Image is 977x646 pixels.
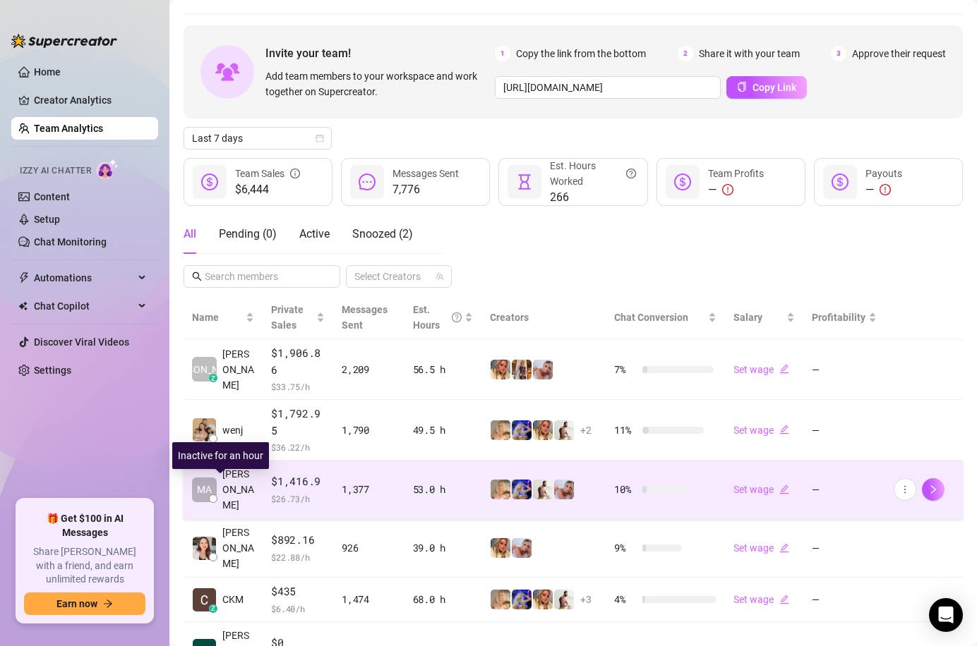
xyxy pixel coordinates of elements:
[614,482,637,497] span: 10 %
[18,301,28,311] img: Chat Copilot
[803,400,885,461] td: —
[481,296,606,339] th: Creators
[413,362,473,377] div: 56.5 h
[699,46,800,61] span: Share it with your team
[413,422,473,438] div: 49.5 h
[392,168,459,179] span: Messages Sent
[271,583,325,600] span: $435
[271,602,325,616] span: $ 6.40 /h
[192,272,202,281] span: search
[436,272,444,281] span: team
[674,173,691,190] span: dollar-circle
[512,360,532,379] img: Mellanie
[271,345,325,378] span: $1,906.86
[413,592,473,607] div: 68.0 h
[733,542,789,554] a: Set wageedit
[722,184,733,195] span: exclamation-circle
[342,362,396,377] div: 2,209
[192,128,323,149] span: Last 7 days
[733,364,789,375] a: Set wageedit
[495,46,510,61] span: 1
[779,364,789,374] span: edit
[209,374,217,382] div: z
[733,484,789,495] a: Set wageedit
[235,166,300,181] div: Team Sales
[184,296,263,339] th: Name
[779,425,789,434] span: edit
[34,267,134,289] span: Automations
[24,545,145,587] span: Share [PERSON_NAME] with a friend, and earn unlimited rewards
[342,422,396,438] div: 1,790
[209,604,217,613] div: z
[342,592,396,607] div: 1,474
[34,214,60,225] a: Setup
[103,599,113,609] span: arrow-right
[271,473,325,490] span: $1,416.9
[512,480,532,499] img: Courtney
[880,184,891,195] span: exclamation-circle
[929,598,963,632] div: Open Intercom Messenger
[533,590,553,609] img: Rachael
[265,44,495,62] span: Invite your team!
[413,482,473,497] div: 53.0 h
[359,173,376,190] span: message
[34,89,147,111] a: Creator Analytics
[192,310,243,325] span: Name
[193,537,216,560] img: Kaye Castillano
[342,304,388,331] span: Messages Sent
[928,484,938,494] span: right
[222,525,254,571] span: [PERSON_NAME]
[865,181,902,198] div: —
[614,540,637,556] span: 9 %
[352,227,413,240] span: Snoozed ( 2 )
[201,173,218,190] span: dollar-circle
[580,422,592,438] span: + 2
[614,362,637,377] span: 7 %
[708,181,764,198] div: —
[222,346,254,393] span: [PERSON_NAME]
[452,302,462,333] span: question-circle
[491,360,510,379] img: Rachael
[533,420,553,440] img: Rachael
[831,46,846,61] span: 3
[24,592,145,615] button: Earn nowarrow-right
[34,365,71,376] a: Settings
[20,164,91,178] span: Izzy AI Chatter
[512,420,532,440] img: Courtney
[271,304,304,331] span: Private Sales
[193,418,216,441] img: wenj
[197,482,212,497] span: MA
[779,543,789,553] span: edit
[342,540,396,556] div: 926
[56,598,97,609] span: Earn now
[491,590,510,609] img: Karen
[97,159,119,179] img: AI Chatter
[626,158,636,189] span: question-circle
[413,540,473,556] div: 39.0 h
[271,440,325,454] span: $ 36.22 /h
[222,592,244,607] span: CKM
[222,422,243,438] span: wenj
[533,360,553,379] img: Kelsey
[554,420,574,440] img: Quinton
[271,492,325,506] span: $ 26.73 /h
[34,191,70,202] a: Content
[803,461,885,519] td: —
[832,173,849,190] span: dollar-circle
[193,588,216,611] img: CKM
[299,227,330,240] span: Active
[34,295,134,317] span: Chat Copilot
[235,181,300,198] span: $6,444
[614,422,637,438] span: 11 %
[516,173,533,190] span: hourglass
[614,592,637,607] span: 4 %
[900,484,910,494] span: more
[34,66,61,78] a: Home
[342,482,396,497] div: 1,377
[516,46,646,61] span: Copy the link from the bottom
[550,189,635,206] span: 266
[392,181,459,198] span: 7,776
[34,123,103,134] a: Team Analytics
[167,362,242,377] span: [PERSON_NAME]
[18,272,30,284] span: thunderbolt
